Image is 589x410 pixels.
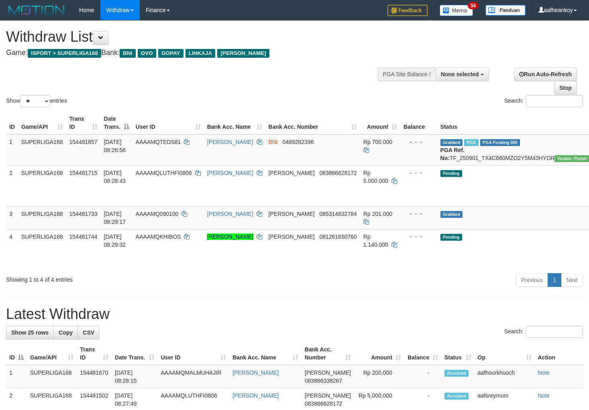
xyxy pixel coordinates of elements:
[305,392,351,399] span: [PERSON_NAME]
[548,273,561,287] a: 1
[516,273,548,287] a: Previous
[136,139,181,145] span: AAAAMQTEDS81
[480,139,520,146] span: PGA Pending
[120,49,135,58] span: BNI
[53,326,78,339] a: Copy
[404,169,434,177] div: - - -
[554,81,577,95] a: Stop
[475,342,535,365] th: Op: activate to sort column ascending
[6,29,385,45] h1: Withdraw List
[69,139,98,145] span: 154481657
[305,400,342,407] span: Copy 083866628172 to clipboard
[441,342,475,365] th: Status: activate to sort column ascending
[6,229,18,270] td: 4
[468,2,479,9] span: 34
[360,112,400,134] th: Amount: activate to sort column ascending
[217,49,269,58] span: [PERSON_NAME]
[363,170,388,184] span: Rp 5.000.000
[404,342,441,365] th: Balance: activate to sort column ascending
[269,211,315,217] span: [PERSON_NAME]
[269,233,315,240] span: [PERSON_NAME]
[265,112,360,134] th: Bank Acc. Number: activate to sort column ascending
[6,112,18,134] th: ID
[207,233,253,240] a: [PERSON_NAME]
[18,112,66,134] th: Game/API: activate to sort column ascending
[18,206,66,229] td: SUPERLIGA168
[363,139,392,145] span: Rp 700.000
[269,139,278,145] span: BNI
[305,369,351,376] span: [PERSON_NAME]
[485,5,526,16] img: panduan.png
[319,211,357,217] span: Copy 085314832784 to clipboard
[6,365,27,388] td: 1
[136,233,181,240] span: AAAAMQKHIBOS
[475,365,535,388] td: aafhourkhuoch
[27,365,77,388] td: SUPERLIGA168
[305,378,342,384] span: Copy 083866338267 to clipboard
[440,5,473,16] img: Button%20Memo.svg
[104,233,126,248] span: [DATE] 08:29:32
[464,139,478,146] span: Marked by aafchoeunmanni
[104,211,126,225] span: [DATE] 08:29:17
[319,170,357,176] span: Copy 083866628172 to clipboard
[6,206,18,229] td: 3
[229,342,302,365] th: Bank Acc. Name: activate to sort column ascending
[69,211,98,217] span: 154481733
[514,67,577,81] a: Run Auto-Refresh
[6,342,27,365] th: ID: activate to sort column descending
[28,49,101,58] span: ISPORT > SUPERLIGA168
[319,233,357,240] span: Copy 081261650760 to clipboard
[302,342,354,365] th: Bank Acc. Number: activate to sort column ascending
[504,95,583,107] label: Search:
[207,170,253,176] a: [PERSON_NAME]
[404,233,434,241] div: - - -
[101,112,132,134] th: Date Trans.: activate to sort column descending
[112,342,158,365] th: Date Trans.: activate to sort column ascending
[440,139,463,146] span: Grabbed
[59,329,73,336] span: Copy
[77,365,112,388] td: 154481670
[6,326,54,339] a: Show 25 rows
[404,138,434,146] div: - - -
[561,273,583,287] a: Next
[440,211,463,218] span: Grabbed
[354,342,404,365] th: Amount: activate to sort column ascending
[6,272,239,284] div: Showing 1 to 4 of 4 entries
[6,306,583,322] h1: Latest Withdraw
[444,393,469,400] span: Accepted
[18,165,66,206] td: SUPERLIGA168
[20,95,50,107] select: Showentries
[83,329,94,336] span: CSV
[158,365,230,388] td: AAAAMQMALMUHAJIR
[185,49,216,58] span: LINKAJA
[132,112,204,134] th: User ID: activate to sort column ascending
[158,342,230,365] th: User ID: activate to sort column ascending
[6,49,385,57] h4: Game: Bank:
[538,392,550,399] a: Note
[535,342,583,365] th: Action
[6,165,18,206] td: 2
[354,365,404,388] td: Rp 200,000
[504,326,583,338] label: Search:
[27,342,77,365] th: Game/API: activate to sort column ascending
[444,370,469,377] span: Accepted
[400,112,437,134] th: Balance
[6,4,67,16] img: MOTION_logo.png
[436,67,489,81] button: None selected
[66,112,101,134] th: Trans ID: activate to sort column ascending
[526,326,583,338] input: Search:
[526,95,583,107] input: Search:
[136,170,192,176] span: AAAAMQLUTHFI0806
[363,233,388,248] span: Rp 1.140.000
[232,369,279,376] a: [PERSON_NAME]
[404,210,434,218] div: - - -
[18,229,66,270] td: SUPERLIGA168
[6,134,18,166] td: 1
[269,170,315,176] span: [PERSON_NAME]
[104,139,126,153] span: [DATE] 08:26:56
[363,211,392,217] span: Rp 201.000
[440,147,465,161] b: PGA Ref. No:
[69,233,98,240] span: 154481744
[18,134,66,166] td: SUPERLIGA168
[440,234,462,241] span: Pending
